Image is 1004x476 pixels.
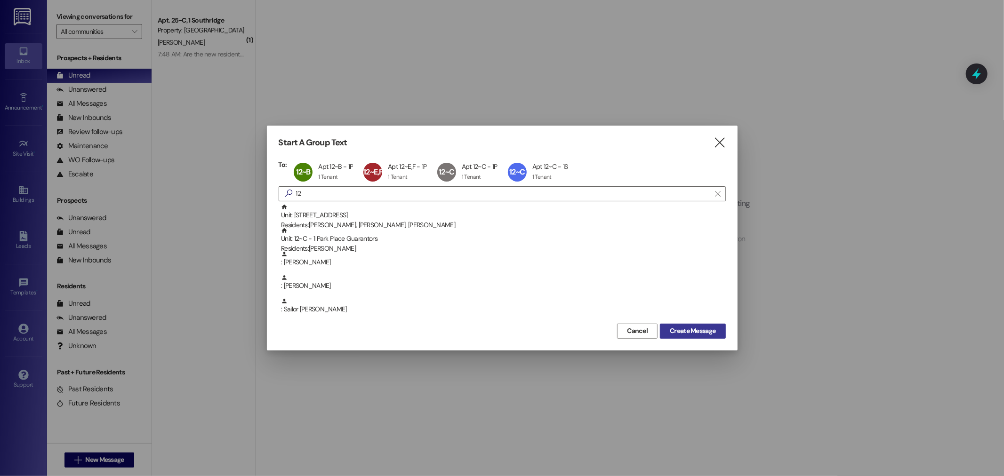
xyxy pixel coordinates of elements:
[279,227,726,251] div: Unit: 12~C - 1 Park Place GuarantorsResidents:[PERSON_NAME]
[281,220,726,230] div: Residents: [PERSON_NAME], [PERSON_NAME], [PERSON_NAME]
[318,162,353,171] div: Apt 12~B - 1P
[296,167,311,177] span: 12~B
[296,187,710,200] input: Search for any contact or apartment
[281,251,726,267] div: : [PERSON_NAME]
[388,173,407,181] div: 1 Tenant
[532,162,568,171] div: Apt 12~C - 1S
[509,167,525,177] span: 12~C
[713,138,726,148] i: 
[281,244,726,254] div: Residents: [PERSON_NAME]
[439,167,454,177] span: 12~C
[617,324,658,339] button: Cancel
[660,324,725,339] button: Create Message
[281,274,726,291] div: : [PERSON_NAME]
[363,167,383,177] span: 12~E,F
[281,204,726,230] div: Unit: [STREET_ADDRESS]
[279,137,347,148] h3: Start A Group Text
[279,204,726,227] div: Unit: [STREET_ADDRESS]Residents:[PERSON_NAME], [PERSON_NAME], [PERSON_NAME]
[279,160,287,169] h3: To:
[281,298,726,314] div: : Sailor [PERSON_NAME]
[627,326,648,336] span: Cancel
[388,162,427,171] div: Apt 12~E,F - 1P
[279,274,726,298] div: : [PERSON_NAME]
[318,173,337,181] div: 1 Tenant
[281,227,726,254] div: Unit: 12~C - 1 Park Place Guarantors
[281,189,296,198] i: 
[279,251,726,274] div: : [PERSON_NAME]
[462,162,498,171] div: Apt 12~C - 1P
[532,173,552,181] div: 1 Tenant
[279,298,726,321] div: : Sailor [PERSON_NAME]
[710,187,725,201] button: Clear text
[670,326,715,336] span: Create Message
[462,173,481,181] div: 1 Tenant
[715,190,720,198] i: 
